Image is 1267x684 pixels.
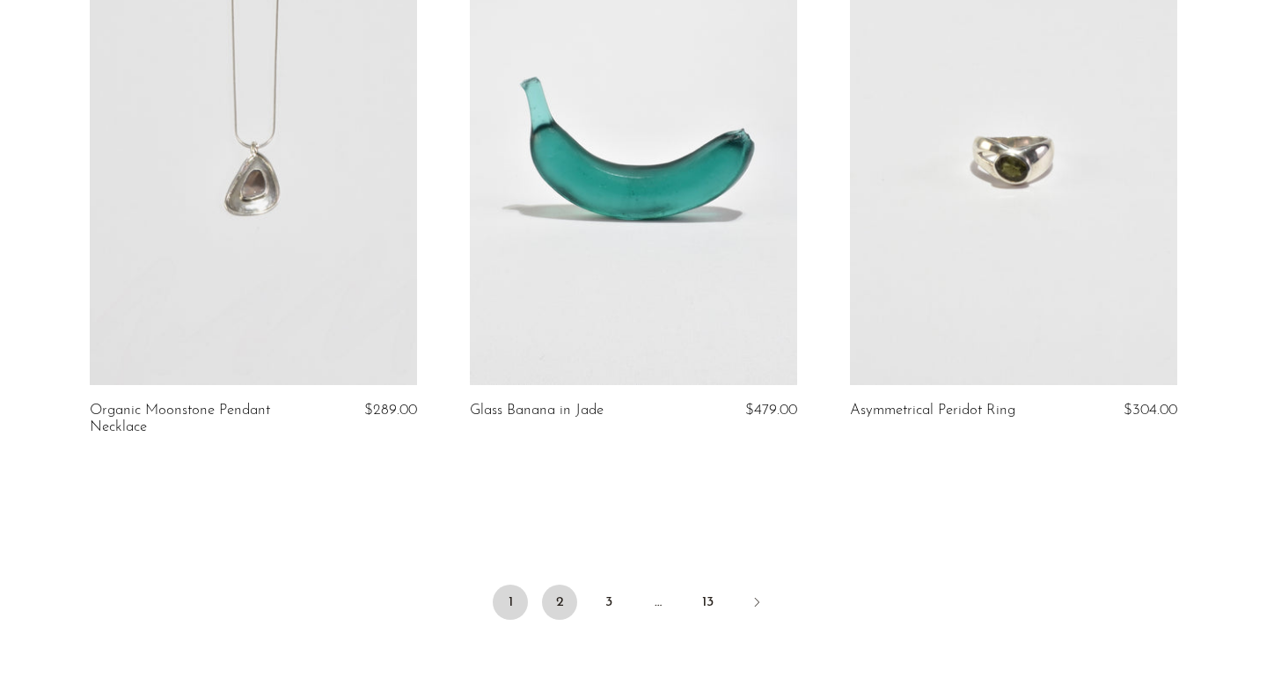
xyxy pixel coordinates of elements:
[745,403,797,418] span: $479.00
[1124,403,1177,418] span: $304.00
[739,585,774,623] a: Next
[690,585,725,620] a: 13
[591,585,626,620] a: 3
[364,403,417,418] span: $289.00
[641,585,676,620] span: …
[542,585,577,620] a: 2
[90,403,308,435] a: Organic Moonstone Pendant Necklace
[850,403,1015,418] a: Asymmetrical Peridot Ring
[493,585,528,620] span: 1
[470,403,604,418] a: Glass Banana in Jade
